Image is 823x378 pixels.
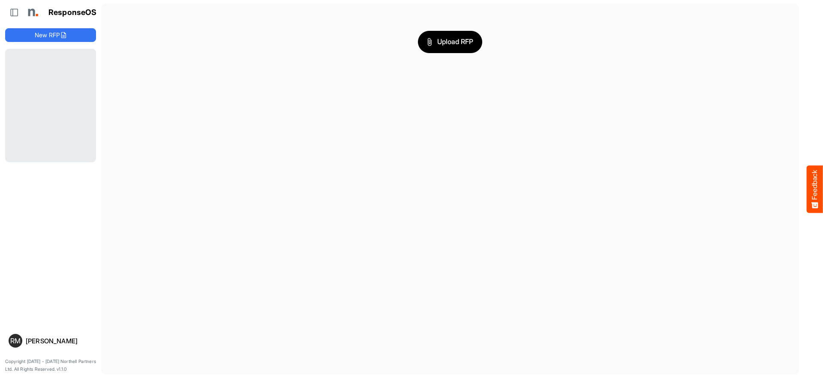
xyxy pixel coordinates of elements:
[48,8,97,17] h1: ResponseOS
[5,358,96,373] p: Copyright [DATE] - [DATE] Northell Partners Ltd. All Rights Reserved. v1.1.0
[418,31,482,53] button: Upload RFP
[5,49,96,162] div: Loading...
[427,36,473,48] span: Upload RFP
[26,338,93,344] div: [PERSON_NAME]
[10,337,21,344] span: RM
[24,4,41,21] img: Northell
[807,165,823,213] button: Feedback
[5,28,96,42] button: New RFP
